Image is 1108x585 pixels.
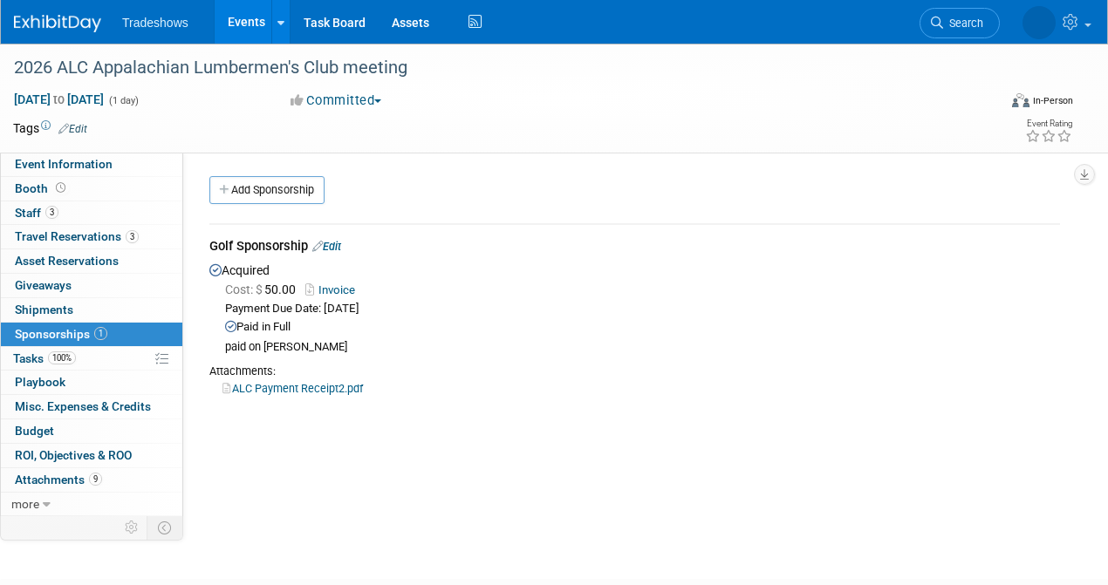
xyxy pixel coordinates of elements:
span: Tasks [13,351,76,365]
a: Edit [312,240,341,253]
a: Budget [1,419,182,443]
a: Edit [58,123,87,135]
span: Shipments [15,303,73,316]
a: Tasks100% [1,347,182,371]
span: ROI, Objectives & ROO [15,448,132,462]
span: Budget [15,424,54,438]
a: Staff3 [1,201,182,225]
span: Giveaways [15,278,72,292]
a: Travel Reservations3 [1,225,182,248]
span: 9 [89,473,102,486]
span: Misc. Expenses & Credits [15,399,151,413]
td: Tags [13,119,87,137]
a: Misc. Expenses & Credits [1,395,182,418]
span: Sponsorships [15,327,107,341]
span: Playbook [15,375,65,389]
span: Asset Reservations [15,254,119,268]
span: Search [943,17,983,30]
div: In-Person [1032,94,1073,107]
img: Format-Inperson.png [1012,93,1029,107]
a: ROI, Objectives & ROO [1,444,182,467]
a: Asset Reservations [1,249,182,273]
div: 2026 ALC Appalachian Lumbermen's Club meeting [8,52,982,84]
div: Paid in Full [225,319,1060,336]
div: Acquired [209,259,1060,397]
span: 3 [45,206,58,219]
span: Attachments [15,473,102,486]
span: 50.00 [225,282,303,296]
a: Attachments9 [1,468,182,492]
div: Golf Sponsorship [209,237,1060,259]
span: 3 [126,230,139,243]
div: Payment Due Date: [DATE] [225,301,1060,317]
a: Playbook [1,371,182,394]
button: Committed [284,92,388,110]
a: Giveaways [1,274,182,297]
a: Booth [1,177,182,201]
td: Toggle Event Tabs [147,516,183,539]
span: Tradeshows [122,16,188,30]
a: Invoice [305,283,362,296]
a: more [1,493,182,516]
span: to [51,92,67,106]
div: Event Rating [1025,119,1072,128]
div: Attachments: [209,364,1060,379]
td: Personalize Event Tab Strip [117,516,147,539]
span: Cost: $ [225,282,264,296]
a: ALC Payment Receipt2.pdf [222,382,363,395]
a: Add Sponsorship [209,176,325,204]
div: Event Format [919,91,1074,117]
img: ExhibitDay [14,15,101,32]
div: paid on [PERSON_NAME] [225,340,1060,355]
span: Event Information [15,157,113,171]
a: Sponsorships1 [1,323,182,346]
a: Search [920,8,1000,38]
a: Event Information [1,153,182,176]
span: (1 day) [107,95,139,106]
span: more [11,497,39,511]
span: Staff [15,206,58,220]
img: Kay Reynolds [1023,6,1056,39]
a: Shipments [1,298,182,322]
span: Booth not reserved yet [52,181,69,194]
span: [DATE] [DATE] [13,92,105,107]
span: 1 [94,327,107,340]
span: Booth [15,181,69,195]
span: 100% [48,351,76,364]
span: Travel Reservations [15,229,139,243]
